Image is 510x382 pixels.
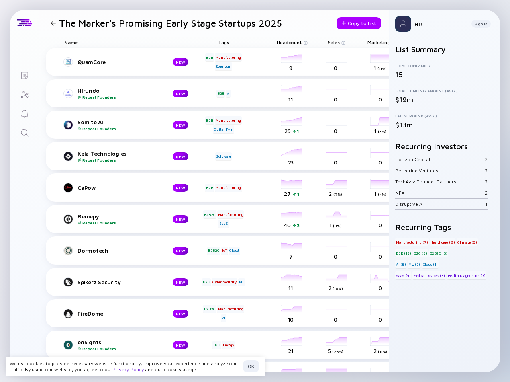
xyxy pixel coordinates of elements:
div: Hirundo [78,87,160,99]
button: Copy to List [337,17,381,29]
span: Headcount [277,39,302,45]
h2: Recurring Investors [395,142,494,151]
a: Privacy Policy [112,366,144,372]
div: Disruptive AI [395,201,485,207]
div: B2B [216,90,225,97]
div: B2B [212,341,221,349]
div: Repeat Founders [78,158,160,162]
div: Cyber Security [212,278,237,286]
div: Manufacturing [215,53,241,61]
div: Energy [222,341,235,349]
div: We use cookies to provide necessary website functionality, improve your experience and analyze ou... [10,361,240,372]
div: 15 [395,70,403,79]
div: 2 [485,156,488,162]
div: Dormotech [78,247,160,254]
div: SaaS [218,220,228,228]
div: B2B [202,278,210,286]
div: B2B [205,53,214,61]
div: Spikerz Security [78,279,160,285]
div: 1 [485,201,488,207]
a: Reminders [10,103,39,123]
div: B2B (13) [395,249,412,257]
span: Sales [328,39,340,45]
div: Quantum [215,62,233,70]
div: Manufacturing [215,184,241,192]
div: Total Companies [395,63,494,68]
div: AI [221,314,226,322]
div: B2B [205,116,214,124]
div: AI [226,90,231,97]
div: Remepy [78,213,160,225]
div: B2B2C [203,210,216,218]
div: Manufacturing [215,116,241,124]
div: 2 [485,168,488,173]
div: Health Diagnostics (3) [447,271,487,279]
div: Tags [201,37,246,48]
div: 2 [485,190,488,196]
img: Profile Picture [395,16,411,32]
div: Software [215,152,232,160]
a: HirundoRepeat FoundersNEW [64,87,201,99]
div: Manufacturing (7) [395,238,429,246]
div: Latest Round (Avg.) [395,113,494,118]
div: ML [238,278,245,286]
div: IoT [221,247,228,255]
div: Healthcare (6) [430,238,455,246]
div: Repeat Founders [78,220,160,225]
div: Total Funding Amount (Avg.) [395,88,494,93]
div: Manufacturing [217,305,244,313]
a: RemepyRepeat FoundersNEW [64,213,201,225]
a: Kela TechnologiesRepeat FoundersNEW [64,150,201,162]
a: Somite AIRepeat FoundersNEW [64,119,201,131]
a: Investor Map [10,84,39,103]
div: QuamCore [78,58,160,65]
button: OK [243,360,259,372]
a: DormotechNEW [64,246,201,255]
div: NFX [395,190,485,196]
div: Cloud [229,247,240,255]
div: Kela Technologies [78,150,160,162]
div: SaaS (4) [395,271,411,279]
a: QuamCoreNEW [64,57,201,67]
button: Sign In [471,20,491,28]
div: Cloud (1) [422,260,439,268]
div: Repeat Founders [78,346,160,351]
div: B2C (5) [413,249,428,257]
div: Name [58,37,201,48]
h2: List Summary [395,45,494,54]
div: Medical Devices (3) [412,271,446,279]
div: B2B2C [207,247,220,255]
a: enSightsRepeat FoundersNEW [64,339,201,351]
div: Manufacturing [217,210,244,218]
div: TechAviv Founder Partners [395,179,485,185]
a: Search [10,123,39,142]
div: Repeat Founders [78,95,160,99]
div: Somite AI [78,119,160,131]
a: Spikerz SecurityNEW [64,277,201,287]
div: Horizon Capital [395,156,485,162]
a: Lists [10,65,39,84]
div: AI (5) [395,260,407,268]
div: B2B2C [203,305,216,313]
div: B2B [205,184,214,192]
div: Repeat Founders [78,126,160,131]
div: CaPow [78,184,160,191]
a: FireDomeNEW [64,309,201,318]
div: Hi! [414,21,465,27]
div: $13m [395,121,494,129]
div: 2 [485,179,488,185]
span: Marketing [367,39,390,45]
div: Climate (5) [457,238,478,246]
div: B2B2C (3) [429,249,448,257]
h2: Recurring Tags [395,222,494,232]
h1: The Marker's Promising Early Stage Startups 2025 [59,18,282,29]
div: Peregrine Ventures [395,168,485,173]
div: $19m [395,95,494,104]
div: FireDome [78,310,160,317]
div: Digital Twin [213,125,235,133]
div: enSights [78,339,160,351]
a: CaPowNEW [64,183,201,193]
